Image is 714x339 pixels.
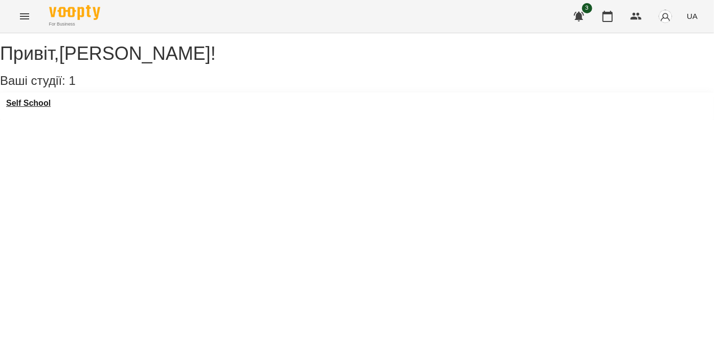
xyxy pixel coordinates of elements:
span: For Business [49,21,100,28]
button: UA [683,7,702,26]
img: avatar_s.png [658,9,673,24]
span: 1 [69,74,75,87]
span: 3 [582,3,592,13]
span: UA [687,11,698,21]
img: Voopty Logo [49,5,100,20]
a: Self School [6,99,51,108]
button: Menu [12,4,37,29]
